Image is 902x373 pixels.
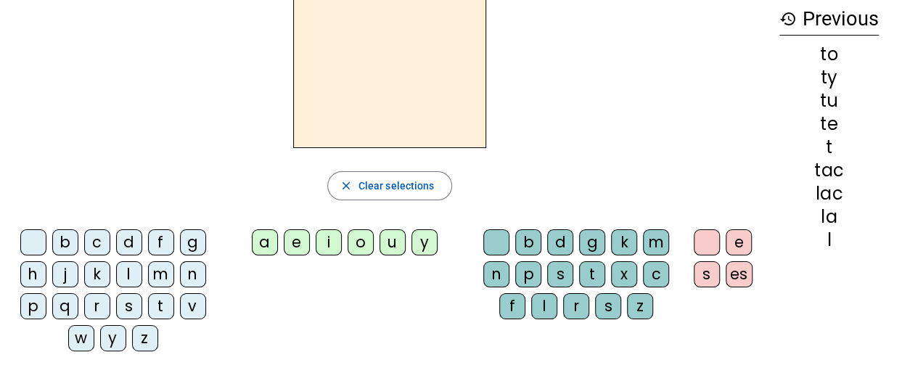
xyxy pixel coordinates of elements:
[779,185,879,202] div: lac
[779,46,879,63] div: to
[348,229,374,255] div: o
[252,229,278,255] div: a
[611,261,637,287] div: x
[779,69,879,86] div: ty
[380,229,406,255] div: u
[579,261,605,287] div: t
[779,231,879,249] div: l
[499,293,525,319] div: f
[52,229,78,255] div: b
[694,261,720,287] div: s
[180,229,206,255] div: g
[180,293,206,319] div: v
[563,293,589,319] div: r
[779,208,879,226] div: la
[579,229,605,255] div: g
[116,293,142,319] div: s
[595,293,621,319] div: s
[20,293,46,319] div: p
[358,177,435,194] span: Clear selections
[547,261,573,287] div: s
[116,229,142,255] div: d
[316,229,342,255] div: i
[627,293,653,319] div: z
[100,325,126,351] div: y
[84,261,110,287] div: k
[340,179,353,192] mat-icon: close
[52,261,78,287] div: j
[611,229,637,255] div: k
[779,10,797,28] mat-icon: history
[515,229,541,255] div: b
[84,229,110,255] div: c
[411,229,438,255] div: y
[52,293,78,319] div: q
[643,261,669,287] div: c
[148,293,174,319] div: t
[779,139,879,156] div: t
[284,229,310,255] div: e
[547,229,573,255] div: d
[84,293,110,319] div: r
[779,162,879,179] div: tac
[531,293,557,319] div: l
[643,229,669,255] div: m
[132,325,158,351] div: z
[779,92,879,110] div: tu
[327,171,453,200] button: Clear selections
[726,261,753,287] div: es
[116,261,142,287] div: l
[726,229,752,255] div: e
[148,229,174,255] div: f
[483,261,509,287] div: n
[68,325,94,351] div: w
[779,115,879,133] div: te
[515,261,541,287] div: p
[148,261,174,287] div: m
[20,261,46,287] div: h
[779,3,879,36] h3: Previous
[180,261,206,287] div: n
